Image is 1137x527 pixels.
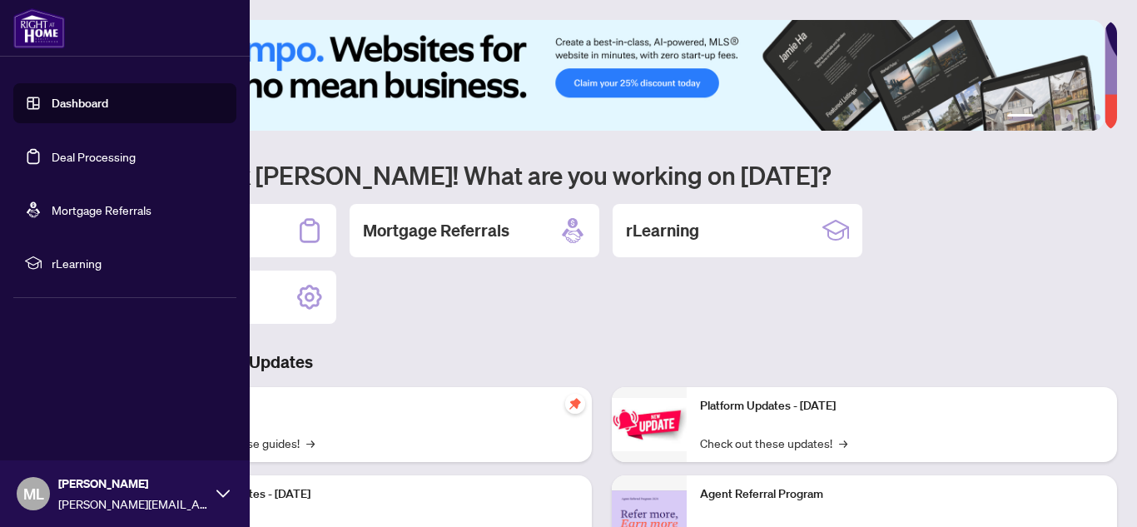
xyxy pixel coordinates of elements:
img: Platform Updates - June 23, 2025 [612,398,687,450]
button: 6 [1094,114,1100,121]
p: Self-Help [175,397,578,415]
span: pushpin [565,394,585,414]
button: 3 [1054,114,1060,121]
button: 4 [1067,114,1074,121]
h2: Mortgage Referrals [363,219,509,242]
span: [PERSON_NAME] [58,475,208,493]
a: Check out these updates!→ [700,434,847,452]
p: Platform Updates - [DATE] [175,485,578,504]
span: → [306,434,315,452]
button: 2 [1040,114,1047,121]
button: Open asap [1070,469,1120,519]
a: Deal Processing [52,149,136,164]
p: Platform Updates - [DATE] [700,397,1104,415]
button: 5 [1080,114,1087,121]
span: rLearning [52,254,225,272]
h1: Welcome back [PERSON_NAME]! What are you working on [DATE]? [87,159,1117,191]
img: logo [13,8,65,48]
p: Agent Referral Program [700,485,1104,504]
a: Dashboard [52,96,108,111]
a: Mortgage Referrals [52,202,151,217]
span: ML [23,482,44,505]
span: → [839,434,847,452]
button: 1 [1007,114,1034,121]
h3: Brokerage & Industry Updates [87,351,1117,374]
img: Slide 0 [87,20,1105,131]
h2: rLearning [626,219,699,242]
span: [PERSON_NAME][EMAIL_ADDRESS][DOMAIN_NAME] [58,495,208,513]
